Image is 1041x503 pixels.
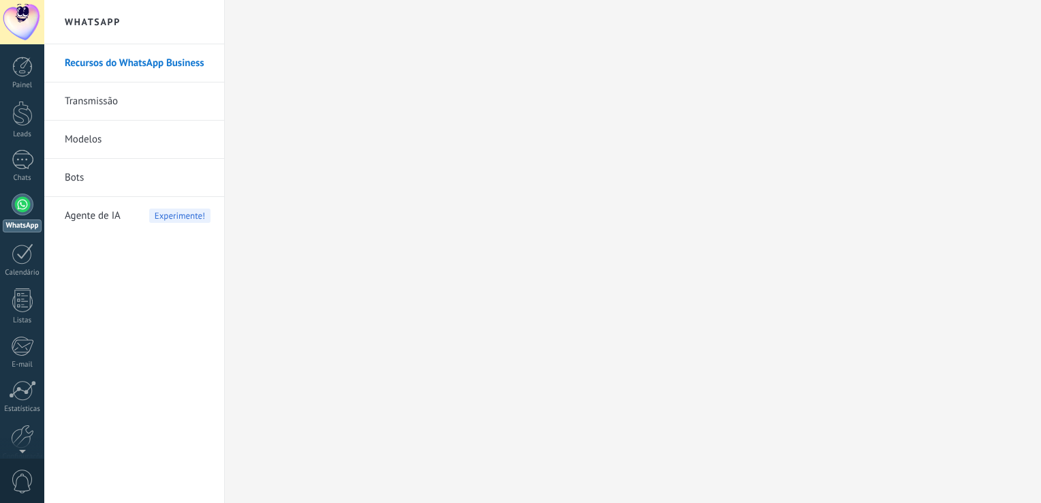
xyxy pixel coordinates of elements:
[3,316,42,325] div: Listas
[3,361,42,369] div: E-mail
[149,209,211,223] span: Experimente!
[3,130,42,139] div: Leads
[65,197,211,235] a: Agente de IAExperimente!
[3,81,42,90] div: Painel
[65,197,121,235] span: Agente de IA
[65,44,211,82] a: Recursos do WhatsApp Business
[65,121,211,159] a: Modelos
[65,82,211,121] a: Transmissão
[44,159,224,197] li: Bots
[3,269,42,277] div: Calendário
[3,219,42,232] div: WhatsApp
[44,44,224,82] li: Recursos do WhatsApp Business
[44,197,224,234] li: Agente de IA
[44,82,224,121] li: Transmissão
[65,159,211,197] a: Bots
[3,174,42,183] div: Chats
[44,121,224,159] li: Modelos
[3,405,42,414] div: Estatísticas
